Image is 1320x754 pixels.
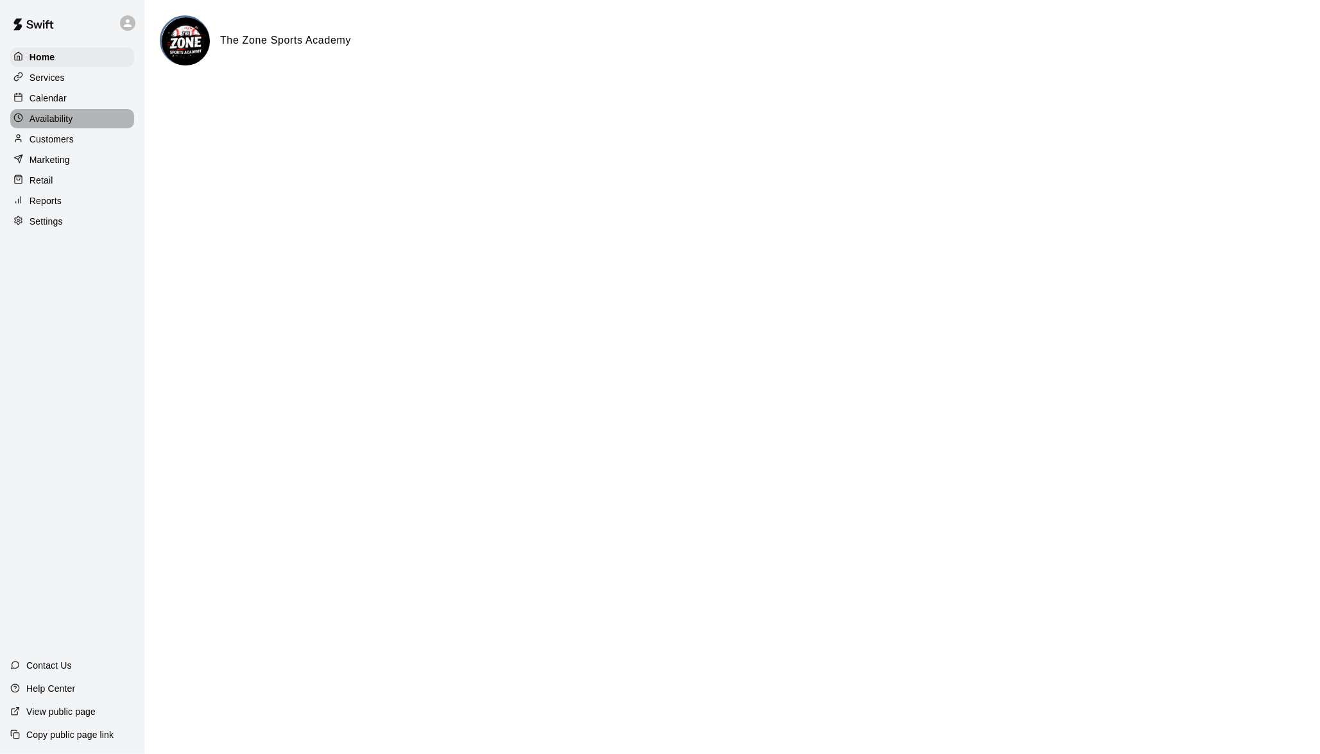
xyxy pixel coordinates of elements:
[30,71,65,84] p: Services
[10,109,134,128] a: Availability
[30,112,73,125] p: Availability
[30,133,74,146] p: Customers
[26,705,96,718] p: View public page
[30,174,53,187] p: Retail
[10,68,134,87] a: Services
[30,51,55,64] p: Home
[26,659,72,672] p: Contact Us
[220,32,351,49] h6: The Zone Sports Academy
[30,92,67,105] p: Calendar
[162,17,210,65] img: The Zone Sports Academy logo
[10,150,134,169] a: Marketing
[30,194,62,207] p: Reports
[10,130,134,149] a: Customers
[30,215,63,228] p: Settings
[26,682,75,695] p: Help Center
[30,153,70,166] p: Marketing
[26,728,114,741] p: Copy public page link
[10,47,134,67] a: Home
[10,171,134,190] a: Retail
[10,191,134,210] a: Reports
[10,89,134,108] a: Calendar
[10,212,134,231] a: Settings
